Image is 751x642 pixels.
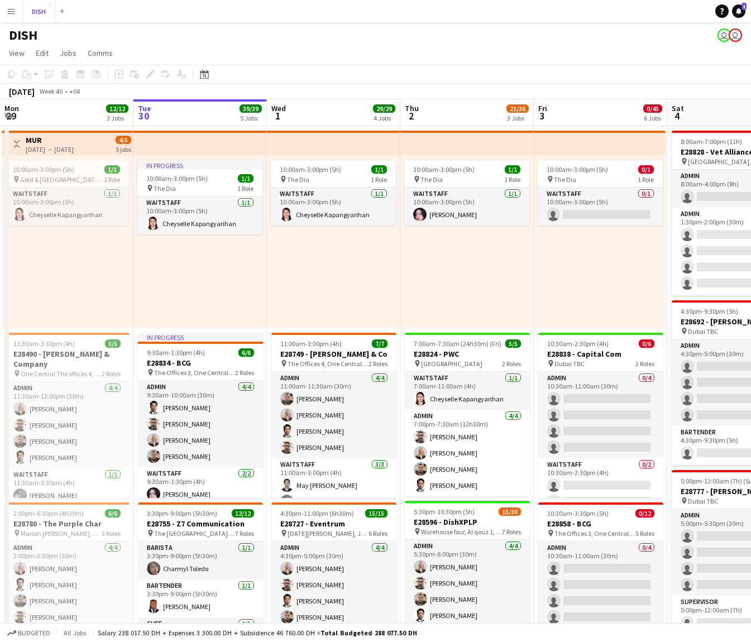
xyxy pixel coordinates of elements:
[138,381,263,467] app-card-role: Admin4/49:30am-10:00am (30m)[PERSON_NAME][PERSON_NAME][PERSON_NAME][PERSON_NAME]
[554,175,576,184] span: The Dia
[18,629,50,637] span: Budgeted
[31,46,53,60] a: Edit
[374,114,395,122] div: 4 Jobs
[4,519,130,529] h3: E28780 - The Purple Char
[288,360,369,368] span: The Offices 4, One Central DIFC
[102,529,121,538] span: 3 Roles
[104,165,120,174] span: 1/1
[507,114,528,122] div: 3 Jobs
[9,86,35,97] div: [DATE]
[4,542,130,628] app-card-role: Admin4/42:00pm-2:30pm (30m)[PERSON_NAME][PERSON_NAME][PERSON_NAME][PERSON_NAME]
[729,28,742,42] app-user-avatar: Tracy Secreto
[60,48,76,58] span: Jobs
[116,136,131,144] span: 4/5
[502,360,521,368] span: 2 Roles
[403,109,419,122] span: 2
[4,349,130,369] h3: E28490 - [PERSON_NAME] & Company
[538,333,663,498] div: 10:30am-2:30pm (4h)0/6E28838 - Capital Com Dubai TBC2 RolesAdmin0/410:30am-11:00am (30m) Waitstaf...
[271,161,396,226] app-job-card: 10:00am-3:00pm (5h)1/1 The Dia1 RoleWaitstaff1/110:00am-3:00pm (5h)Cheyselle Kapangyarihan
[638,175,654,184] span: 1 Role
[4,188,129,226] app-card-role: Waitstaff1/110:00am-3:00pm (5h)Cheyselle Kapangyarihan
[538,458,663,512] app-card-role: Waitstaff0/210:30am-2:30pm (4h)
[116,144,131,154] div: 5 jobs
[502,528,521,536] span: 7 Roles
[681,307,738,315] span: 4:30pm-9:30pm (5h)
[635,360,654,368] span: 2 Roles
[154,368,235,377] span: The Offices 3, One Central DIFC
[138,519,263,529] h3: E28755 - Z7 Communication
[136,109,151,122] span: 30
[138,579,263,617] app-card-role: Bartender1/13:30pm-9:00pm (5h30m)[PERSON_NAME]
[238,348,254,357] span: 6/6
[4,161,129,226] div: 10:00am-3:00pm (5h)1/1 Gold & [GEOGRAPHIC_DATA], [PERSON_NAME] Rd - Al Quoz - Al Quoz Industrial ...
[37,87,65,95] span: Week 40
[538,188,663,226] app-card-role: Waitstaff0/110:00am-3:00pm (5h)
[138,103,151,113] span: Tue
[499,507,521,516] span: 15/30
[235,529,254,538] span: 7 Roles
[643,104,662,113] span: 0/45
[26,145,74,154] div: [DATE] → [DATE]
[537,109,547,122] span: 3
[280,339,342,348] span: 11:00am-3:00pm (4h)
[538,519,663,529] h3: E28858 - BCG
[61,629,88,637] span: All jobs
[271,333,396,498] app-job-card: 11:00am-3:00pm (4h)7/7E28749 - [PERSON_NAME] & Co The Offices 4, One Central DIFC2 RolesAdmin4/41...
[547,339,609,348] span: 10:30am-2:30pm (4h)
[137,161,262,234] div: In progress10:00am-3:00pm (5h)1/1 The Dia1 RoleWaitstaff1/110:00am-3:00pm (5h)Cheyselle Kapangyar...
[404,161,529,226] app-job-card: 10:00am-3:00pm (5h)1/1 The Dia1 RoleWaitstaff1/110:00am-3:00pm (5h)[PERSON_NAME]
[271,458,396,529] app-card-role: Waitstaff3/311:00am-3:00pm (4h)May [PERSON_NAME][PERSON_NAME]
[688,327,718,336] span: Dubai TBC
[506,104,529,113] span: 21/36
[235,368,254,377] span: 2 Roles
[732,4,745,18] a: 1
[414,507,475,516] span: 5:30pm-10:30pm (5h)
[369,360,388,368] span: 2 Roles
[405,349,530,359] h3: E28824 - PWC
[670,109,684,122] span: 4
[405,103,419,113] span: Thu
[681,137,742,146] span: 8:00am-7:00pm (11h)
[538,161,663,226] div: 10:00am-3:00pm (5h)0/1 The Dia1 RoleWaitstaff0/110:00am-3:00pm (5h)
[644,114,662,122] div: 6 Jobs
[106,104,128,113] span: 12/12
[98,629,417,637] div: Salary 238 017.50 DH + Expenses 3 300.00 DH + Subsistence 46 760.00 DH =
[369,529,388,538] span: 6 Roles
[742,3,747,10] span: 1
[505,339,521,348] span: 5/5
[405,372,530,410] app-card-role: Waitstaff1/17:00am-11:00am (4h)Cheyselle Kapangyarihan
[105,509,121,518] span: 6/6
[13,165,74,174] span: 10:00am-3:00pm (5h)
[21,529,102,538] span: Maison [PERSON_NAME], Cactus Al Jaddaf, [GEOGRAPHIC_DATA]
[55,46,81,60] a: Jobs
[635,529,654,538] span: 5 Roles
[4,333,130,498] app-job-card: 11:30am-3:30pm (4h)5/5E28490 - [PERSON_NAME] & Company One Central The offices 4, Level 7 DIFC [G...
[6,627,52,639] button: Budgeted
[421,360,482,368] span: [GEOGRAPHIC_DATA]
[4,468,130,506] app-card-role: Waitstaff1/111:30am-3:30pm (4h)[PERSON_NAME]
[420,175,443,184] span: The Dia
[421,528,502,536] span: Warehouse four, Al qouz 1, [GEOGRAPHIC_DATA]
[104,175,120,184] span: 1 Role
[146,174,208,183] span: 10:00am-3:00pm (5h)
[271,349,396,359] h3: E28749 - [PERSON_NAME] & Co
[20,175,104,184] span: Gold & [GEOGRAPHIC_DATA], [PERSON_NAME] Rd - Al Quoz - Al Quoz Industrial Area 3 - [GEOGRAPHIC_DA...
[505,165,520,174] span: 1/1
[538,103,547,113] span: Fri
[4,103,19,113] span: Mon
[413,165,475,174] span: 10:00am-3:00pm (5h)
[4,46,29,60] a: View
[405,410,530,496] app-card-role: Admin4/47:00pm-7:30am (12h30m)[PERSON_NAME][PERSON_NAME][PERSON_NAME][PERSON_NAME]
[280,165,341,174] span: 10:00am-3:00pm (5h)
[538,542,663,628] app-card-role: Admin0/410:30am-11:00am (30m)
[365,509,388,518] span: 15/15
[271,542,396,628] app-card-role: Admin4/44:30pm-5:00pm (30m)[PERSON_NAME][PERSON_NAME][PERSON_NAME][PERSON_NAME]
[271,372,396,458] app-card-role: Admin4/411:00am-11:30am (30m)[PERSON_NAME][PERSON_NAME][PERSON_NAME][PERSON_NAME]
[69,87,80,95] div: +04
[88,48,113,58] span: Comms
[137,197,262,234] app-card-role: Waitstaff1/110:00am-3:00pm (5h)Cheyselle Kapangyarihan
[280,509,354,518] span: 4:30pm-11:00pm (6h30m)
[270,109,286,122] span: 1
